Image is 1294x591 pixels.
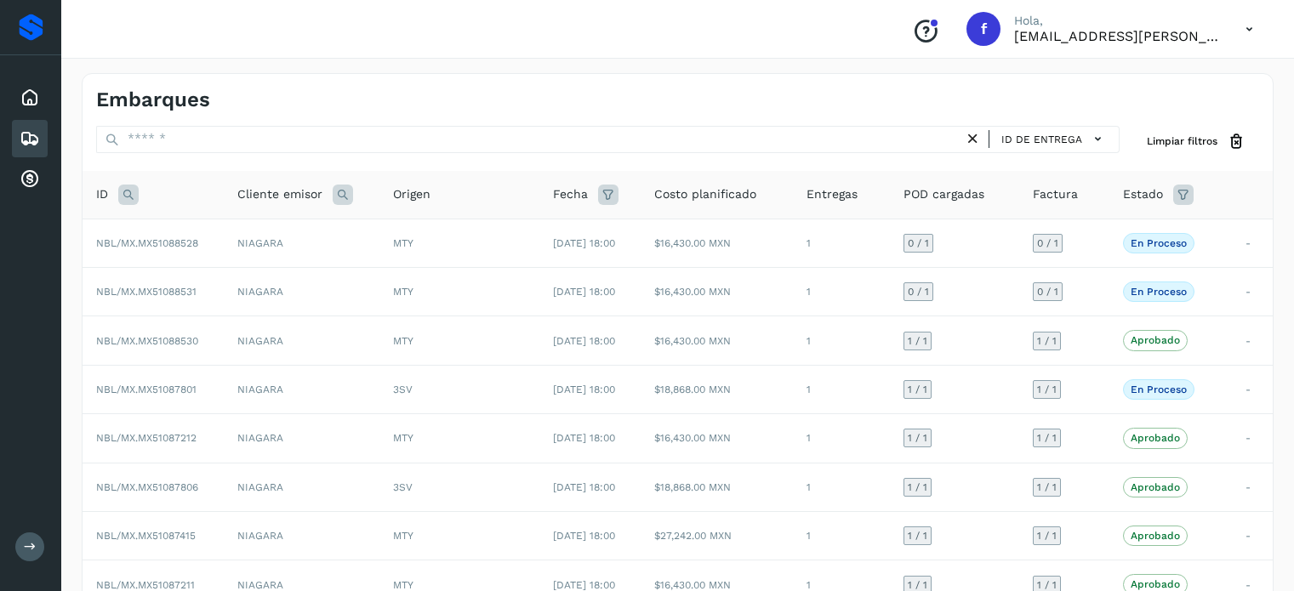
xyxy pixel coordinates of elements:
span: Factura [1033,185,1078,203]
span: 0 / 1 [1037,287,1058,297]
p: En proceso [1131,384,1187,395]
td: 1 [793,268,890,316]
span: 1 / 1 [908,580,927,590]
span: [DATE] 18:00 [553,530,615,542]
span: ID [96,185,108,203]
td: 1 [793,414,890,463]
span: 1 / 1 [908,433,927,443]
td: - [1232,463,1273,511]
span: MTY [393,335,413,347]
span: [DATE] 18:00 [553,384,615,395]
td: $16,430.00 MXN [641,268,793,316]
td: - [1232,365,1273,413]
span: Estado [1123,185,1163,203]
span: [DATE] 18:00 [553,432,615,444]
h4: Embarques [96,88,210,112]
p: Aprobado [1131,530,1180,542]
p: Aprobado [1131,578,1180,590]
span: ID de entrega [1001,132,1082,147]
span: 1 / 1 [1037,482,1057,492]
td: 1 [793,512,890,560]
div: Cuentas por cobrar [12,161,48,198]
span: NBL/MX.MX51087415 [96,530,196,542]
td: NIAGARA [224,268,379,316]
span: MTY [393,237,413,249]
td: NIAGARA [224,463,379,511]
span: 1 / 1 [908,384,927,395]
div: Embarques [12,120,48,157]
p: Hola, [1014,14,1218,28]
span: MTY [393,530,413,542]
p: Aprobado [1131,432,1180,444]
td: - [1232,512,1273,560]
span: 1 / 1 [908,482,927,492]
td: NIAGARA [224,365,379,413]
span: POD cargadas [904,185,984,203]
span: Fecha [553,185,588,203]
span: Limpiar filtros [1147,134,1217,149]
td: $16,430.00 MXN [641,316,793,365]
span: NBL/MX.MX51088531 [96,286,197,298]
td: $27,242.00 MXN [641,512,793,560]
td: - [1232,316,1273,365]
span: 3SV [393,481,413,493]
span: MTY [393,432,413,444]
span: [DATE] 18:00 [553,286,615,298]
td: $16,430.00 MXN [641,219,793,267]
span: 1 / 1 [1037,580,1057,590]
span: NBL/MX.MX51087806 [96,481,198,493]
td: NIAGARA [224,414,379,463]
span: 1 / 1 [1037,336,1057,346]
span: [DATE] 18:00 [553,335,615,347]
td: 1 [793,365,890,413]
p: En proceso [1131,286,1187,298]
span: 1 / 1 [908,531,927,541]
td: 1 [793,316,890,365]
td: NIAGARA [224,316,379,365]
span: [DATE] 18:00 [553,481,615,493]
td: - [1232,219,1273,267]
span: [DATE] 18:00 [553,237,615,249]
td: 1 [793,219,890,267]
span: NBL/MX.MX51088530 [96,335,198,347]
span: Origen [393,185,430,203]
span: MTY [393,286,413,298]
div: Inicio [12,79,48,116]
span: NBL/MX.MX51087211 [96,579,195,591]
span: Cliente emisor [237,185,322,203]
p: Aprobado [1131,481,1180,493]
span: 3SV [393,384,413,395]
p: En proceso [1131,237,1187,249]
td: NIAGARA [224,512,379,560]
span: Costo planificado [654,185,756,203]
td: - [1232,414,1273,463]
button: Limpiar filtros [1133,126,1259,157]
span: [DATE] 18:00 [553,579,615,591]
span: NBL/MX.MX51087801 [96,384,197,395]
td: NIAGARA [224,219,379,267]
span: MTY [393,579,413,591]
span: 1 / 1 [908,336,927,346]
span: Entregas [807,185,858,203]
span: NBL/MX.MX51087212 [96,432,197,444]
span: 1 / 1 [1037,384,1057,395]
span: 1 / 1 [1037,433,1057,443]
td: $18,868.00 MXN [641,365,793,413]
p: flor.compean@gruporeyes.com.mx [1014,28,1218,44]
span: 0 / 1 [1037,238,1058,248]
td: $18,868.00 MXN [641,463,793,511]
p: Aprobado [1131,334,1180,346]
td: - [1232,268,1273,316]
span: 0 / 1 [908,238,929,248]
span: NBL/MX.MX51088528 [96,237,198,249]
span: 0 / 1 [908,287,929,297]
td: $16,430.00 MXN [641,414,793,463]
span: 1 / 1 [1037,531,1057,541]
button: ID de entrega [996,127,1112,151]
td: 1 [793,463,890,511]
